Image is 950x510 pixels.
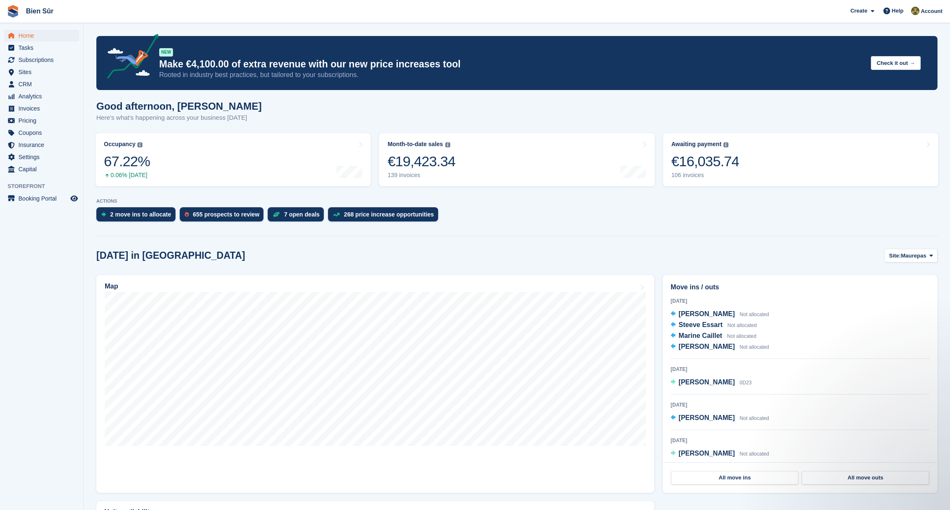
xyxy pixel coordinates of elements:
span: Account [921,7,942,15]
a: menu [4,90,79,102]
span: Booking Portal [18,193,69,204]
div: [DATE] [671,366,929,373]
div: 106 invoices [671,172,739,179]
span: [PERSON_NAME] [679,414,735,421]
div: 655 prospects to review [193,211,260,218]
span: Maurepas [901,252,927,260]
a: menu [4,151,79,163]
a: Awaiting payment €16,035.74 106 invoices [663,133,938,186]
a: 7 open deals [268,207,328,226]
div: [DATE] [671,297,929,305]
div: 139 invoices [387,172,455,179]
a: Map [96,275,654,493]
a: menu [4,115,79,126]
img: Matthieu Burnand [911,7,919,15]
span: [PERSON_NAME] [679,343,735,350]
img: price_increase_opportunities-93ffe204e8149a01c8c9dc8f82e8f89637d9d84a8eef4429ea346261dce0b2c0.svg [333,213,340,216]
a: [PERSON_NAME] Not allocated [671,413,769,424]
span: Not allocated [740,451,769,457]
a: Steeve Essart Not allocated [671,320,756,331]
img: deal-1b604bf984904fb50ccaf53a9ad4b4a5d6e5aea283cecdc64d6e3604feb123c2.svg [273,211,280,217]
div: €16,035.74 [671,153,739,170]
a: Preview store [69,193,79,203]
span: 0D23 [740,380,752,386]
div: Awaiting payment [671,141,722,148]
div: Month-to-date sales [387,141,443,148]
span: Not allocated [727,322,756,328]
span: Not allocated [740,344,769,350]
a: All move outs [802,471,929,484]
img: prospect-51fa495bee0391a8d652442698ab0144808aea92771e9ea1ae160a38d050c398.svg [185,212,189,217]
span: Settings [18,151,69,163]
div: 0.06% [DATE] [104,172,150,179]
a: menu [4,163,79,175]
span: [PERSON_NAME] [679,379,735,386]
span: Not allocated [740,415,769,421]
img: icon-info-grey-7440780725fd019a000dd9b08b2336e03edf1995a4989e88bcd33f0948082b44.svg [445,142,450,147]
h2: Map [105,283,118,290]
a: 655 prospects to review [180,207,268,226]
a: menu [4,78,79,90]
div: 2 move ins to allocate [110,211,171,218]
span: Tasks [18,42,69,54]
img: icon-info-grey-7440780725fd019a000dd9b08b2336e03edf1995a4989e88bcd33f0948082b44.svg [723,142,728,147]
a: 268 price increase opportunities [328,207,442,226]
span: Not allocated [727,333,756,339]
button: Check it out → [871,56,921,70]
div: NEW [159,48,173,57]
a: menu [4,42,79,54]
a: [PERSON_NAME] 0D23 [671,377,751,388]
a: menu [4,54,79,66]
div: Occupancy [104,141,135,148]
span: Invoices [18,103,69,114]
h2: Move ins / outs [671,282,929,292]
a: menu [4,193,79,204]
span: Create [850,7,867,15]
img: price-adjustments-announcement-icon-8257ccfd72463d97f412b2fc003d46551f7dbcb40ab6d574587a9cd5c0d94... [100,34,159,82]
div: [DATE] [671,437,929,444]
span: Sites [18,66,69,78]
span: Pricing [18,115,69,126]
h2: [DATE] in [GEOGRAPHIC_DATA] [96,250,245,261]
div: €19,423.34 [387,153,455,170]
img: move_ins_to_allocate_icon-fdf77a2bb77ea45bf5b3d319d69a93e2d87916cf1d5bf7949dd705db3b84f3ca.svg [101,212,106,217]
p: ACTIONS [96,198,937,204]
span: Marine Caillet [679,332,722,339]
a: All move ins [671,471,798,484]
p: Rooted in industry best practices, but tailored to your subscriptions. [159,70,864,80]
span: Storefront [8,182,83,191]
img: stora-icon-8386f47178a22dfd0bd8f6a31ec36ba5ce8667c1dd55bd0f319d3a0aa187defe.svg [7,5,19,18]
p: Here's what's happening across your business [DATE] [96,113,262,123]
button: Site: Maurepas [884,249,937,263]
a: Month-to-date sales €19,423.34 139 invoices [379,133,654,186]
span: Capital [18,163,69,175]
span: Analytics [18,90,69,102]
a: menu [4,127,79,139]
a: Bien Sûr [23,4,57,18]
a: Marine Caillet Not allocated [671,331,756,342]
a: 2 move ins to allocate [96,207,180,226]
a: [PERSON_NAME] Not allocated [671,342,769,353]
a: [PERSON_NAME] Not allocated [671,309,769,320]
span: Not allocated [740,312,769,317]
a: menu [4,66,79,78]
div: 268 price increase opportunities [344,211,434,218]
p: Make €4,100.00 of extra revenue with our new price increases tool [159,58,864,70]
span: Home [18,30,69,41]
span: Subscriptions [18,54,69,66]
span: Insurance [18,139,69,151]
span: Site: [889,252,901,260]
div: [DATE] [671,401,929,409]
span: Coupons [18,127,69,139]
a: menu [4,103,79,114]
a: [PERSON_NAME] Not allocated [671,448,769,459]
img: icon-info-grey-7440780725fd019a000dd9b08b2336e03edf1995a4989e88bcd33f0948082b44.svg [137,142,142,147]
h1: Good afternoon, [PERSON_NAME] [96,100,262,112]
span: Steeve Essart [679,321,723,328]
span: [PERSON_NAME] [679,310,735,317]
a: menu [4,139,79,151]
a: Occupancy 67.22% 0.06% [DATE] [96,133,371,186]
div: 7 open deals [284,211,320,218]
span: Help [892,7,904,15]
a: menu [4,30,79,41]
